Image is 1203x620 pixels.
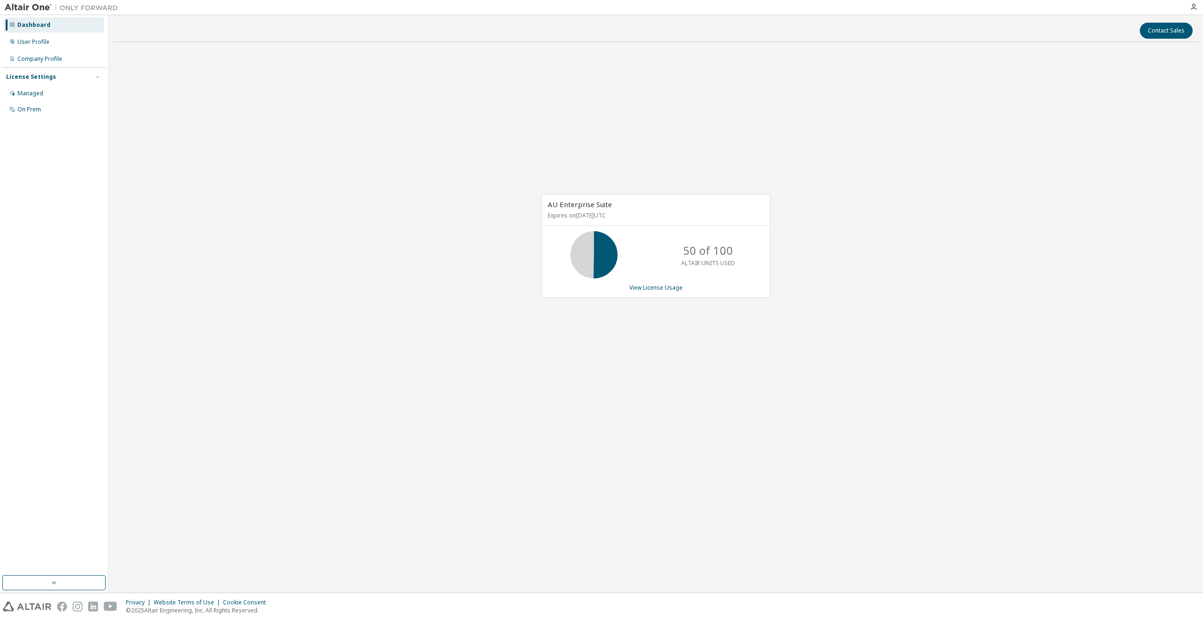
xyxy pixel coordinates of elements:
img: Altair One [5,3,123,12]
div: Website Terms of Use [154,599,223,606]
p: © 2025 Altair Engineering, Inc. All Rights Reserved. [126,606,272,614]
p: 50 of 100 [683,243,733,259]
p: Expires on [DATE] UTC [548,211,762,219]
p: ALTAIR UNITS USED [681,259,735,267]
img: altair_logo.svg [3,602,51,612]
button: Contact Sales [1140,23,1193,39]
div: Managed [17,90,43,97]
div: Privacy [126,599,154,606]
img: facebook.svg [57,602,67,612]
div: Cookie Consent [223,599,272,606]
img: instagram.svg [73,602,82,612]
div: User Profile [17,38,49,46]
div: On Prem [17,106,41,113]
div: Dashboard [17,21,50,29]
div: Company Profile [17,55,62,63]
img: youtube.svg [104,602,117,612]
div: License Settings [6,73,56,81]
img: linkedin.svg [88,602,98,612]
a: View License Usage [629,284,683,292]
span: AU Enterprise Suite [548,200,612,209]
